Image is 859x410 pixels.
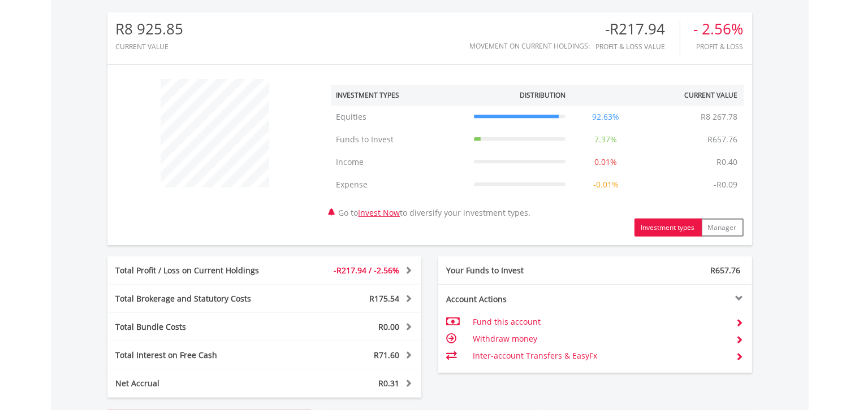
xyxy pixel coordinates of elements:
[331,85,468,106] th: Investment Types
[473,347,727,364] td: Inter-account Transfers & EasyFx
[711,265,741,276] span: R657.76
[473,330,727,347] td: Withdraw money
[107,265,291,276] div: Total Profit / Loss on Current Holdings
[331,151,468,173] td: Income
[374,350,400,360] span: R71.60
[331,128,468,151] td: Funds to Invest
[359,207,400,218] a: Invest Now
[331,173,468,196] td: Expense
[711,151,744,173] td: R0.40
[596,43,680,50] div: Profit & Loss Value
[331,106,468,128] td: Equities
[438,294,595,305] div: Account Actions
[379,321,400,332] span: R0.00
[709,173,744,196] td: -R0.09
[438,265,595,276] div: Your Funds to Invest
[116,43,184,50] div: CURRENT VALUE
[470,42,590,50] div: Movement on Current Holdings:
[116,21,184,37] div: R8 925.85
[701,219,744,237] button: Manager
[571,106,640,128] td: 92.63%
[571,173,640,196] td: -0.01%
[107,378,291,389] div: Net Accrual
[571,151,640,173] td: 0.01%
[473,313,727,330] td: Fund this account
[322,73,752,237] div: Go to to diversify your investment types.
[370,293,400,304] span: R175.54
[520,90,566,100] div: Distribution
[107,293,291,304] div: Total Brokerage and Statutory Costs
[634,219,702,237] button: Investment types
[107,350,291,361] div: Total Interest on Free Cash
[107,321,291,333] div: Total Bundle Costs
[596,21,680,37] div: -R217.94
[694,21,744,37] div: - 2.56%
[702,128,744,151] td: R657.76
[694,43,744,50] div: Profit & Loss
[571,128,640,151] td: 7.37%
[334,265,400,276] span: -R217.94 / -2.56%
[640,85,744,106] th: Current Value
[379,378,400,389] span: R0.31
[696,106,744,128] td: R8 267.78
